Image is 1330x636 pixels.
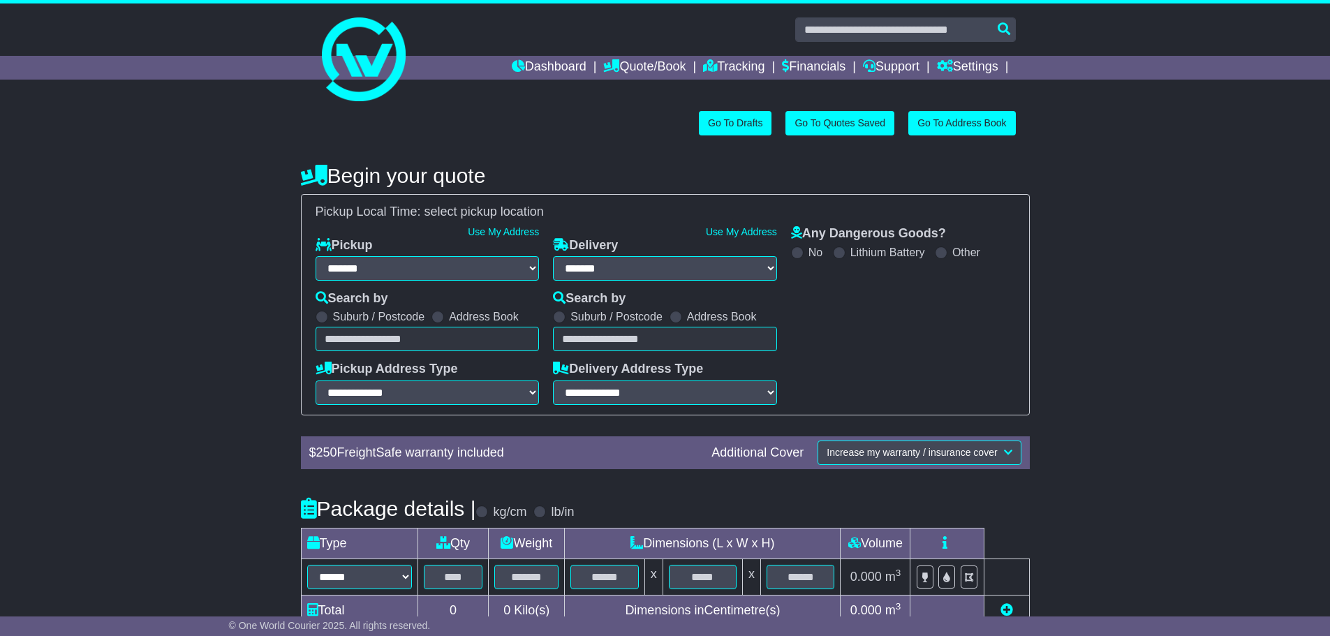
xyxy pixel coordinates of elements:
td: Weight [489,528,565,559]
label: Pickup [316,238,373,253]
h4: Package details | [301,497,476,520]
label: Other [952,246,980,259]
a: Go To Drafts [699,111,771,135]
a: Use My Address [468,226,539,237]
div: Additional Cover [704,445,811,461]
span: © One World Courier 2025. All rights reserved. [229,620,431,631]
a: Go To Quotes Saved [785,111,894,135]
td: 0 [418,595,489,626]
sup: 3 [896,568,901,578]
a: Add new item [1000,603,1013,617]
label: Search by [316,291,388,306]
span: Increase my warranty / insurance cover [827,447,997,458]
td: Total [301,595,418,626]
td: Qty [418,528,489,559]
td: Type [301,528,418,559]
label: Lithium Battery [850,246,925,259]
a: Dashboard [512,56,586,80]
label: Delivery Address Type [553,362,703,377]
td: x [743,559,761,595]
label: lb/in [551,505,574,520]
td: Kilo(s) [489,595,565,626]
label: kg/cm [493,505,526,520]
label: Pickup Address Type [316,362,458,377]
label: Delivery [553,238,618,253]
a: Financials [782,56,845,80]
label: Search by [553,291,626,306]
td: Dimensions in Centimetre(s) [565,595,841,626]
button: Increase my warranty / insurance cover [818,441,1021,465]
sup: 3 [896,601,901,612]
span: m [885,603,901,617]
span: 0.000 [850,603,882,617]
div: $ FreightSafe warranty included [302,445,705,461]
span: 0.000 [850,570,882,584]
label: Suburb / Postcode [570,310,663,323]
a: Quote/Book [603,56,686,80]
div: Pickup Local Time: [309,205,1022,220]
h4: Begin your quote [301,164,1030,187]
span: 250 [316,445,337,459]
a: Tracking [703,56,764,80]
a: Use My Address [706,226,777,237]
label: Address Book [449,310,519,323]
label: Any Dangerous Goods? [791,226,946,242]
span: select pickup location [424,205,544,219]
td: Dimensions (L x W x H) [565,528,841,559]
a: Settings [937,56,998,80]
label: Address Book [687,310,757,323]
label: No [808,246,822,259]
span: m [885,570,901,584]
a: Go To Address Book [908,111,1015,135]
td: x [644,559,663,595]
td: Volume [841,528,910,559]
a: Support [863,56,919,80]
span: 0 [503,603,510,617]
label: Suburb / Postcode [333,310,425,323]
